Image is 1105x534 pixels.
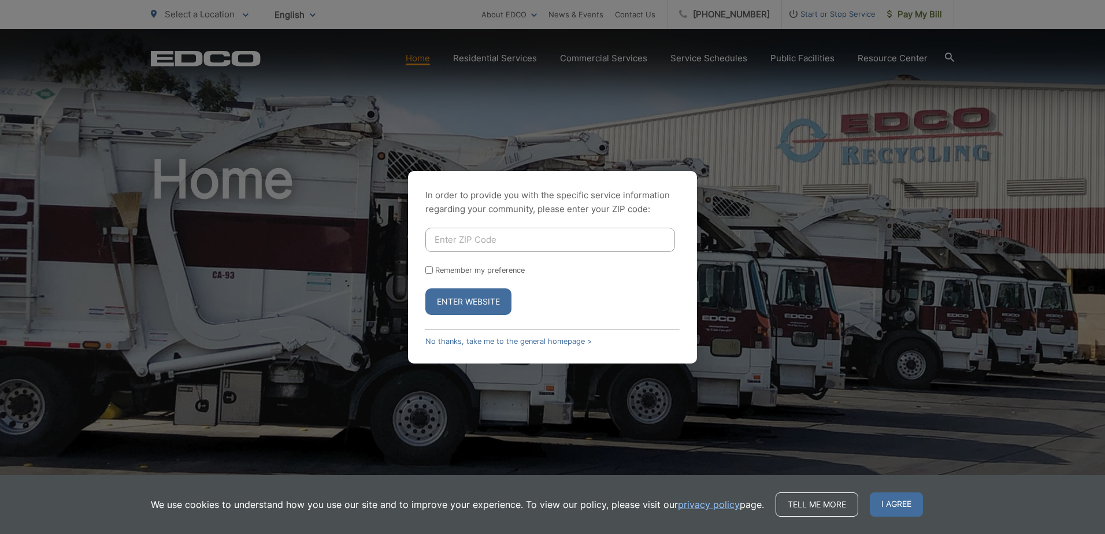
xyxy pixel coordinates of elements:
a: privacy policy [678,498,740,511]
button: Enter Website [425,288,511,315]
p: We use cookies to understand how you use our site and to improve your experience. To view our pol... [151,498,764,511]
a: No thanks, take me to the general homepage > [425,337,592,346]
p: In order to provide you with the specific service information regarding your community, please en... [425,188,680,216]
span: I agree [870,492,923,517]
a: Tell me more [776,492,858,517]
label: Remember my preference [435,266,525,275]
input: Enter ZIP Code [425,228,675,252]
